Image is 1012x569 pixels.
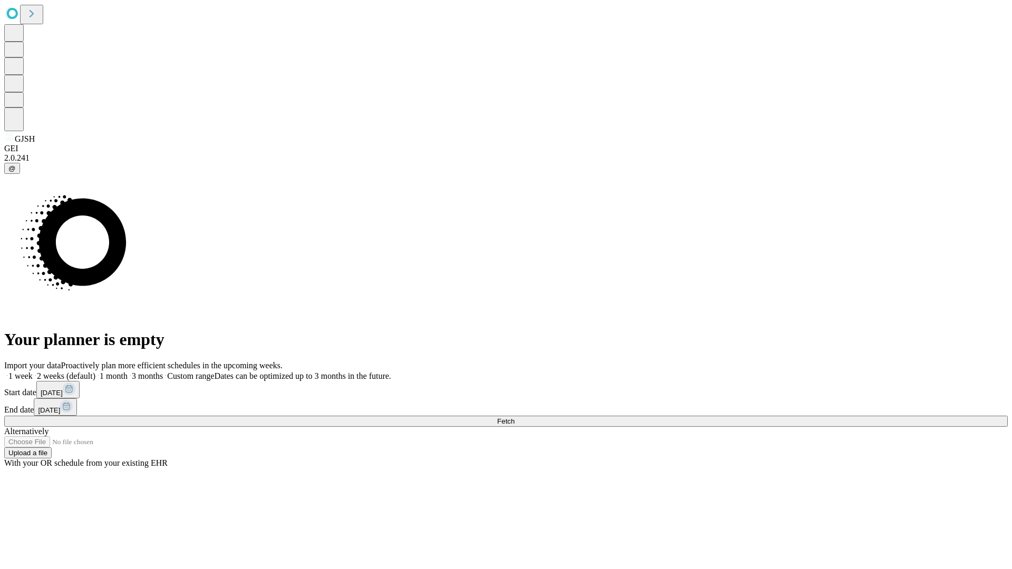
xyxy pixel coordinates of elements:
span: 1 month [100,371,128,380]
span: Fetch [497,417,514,425]
div: 2.0.241 [4,153,1008,163]
span: 2 weeks (default) [37,371,95,380]
span: 3 months [132,371,163,380]
button: @ [4,163,20,174]
button: Upload a file [4,447,52,458]
span: @ [8,164,16,172]
button: [DATE] [34,398,77,416]
div: End date [4,398,1008,416]
span: With your OR schedule from your existing EHR [4,458,168,467]
span: [DATE] [38,406,60,414]
span: GJSH [15,134,35,143]
div: Start date [4,381,1008,398]
span: [DATE] [41,389,63,397]
span: 1 week [8,371,33,380]
span: Dates can be optimized up to 3 months in the future. [215,371,391,380]
button: [DATE] [36,381,80,398]
span: Alternatively [4,427,48,436]
span: Proactively plan more efficient schedules in the upcoming weeks. [61,361,283,370]
h1: Your planner is empty [4,330,1008,349]
div: GEI [4,144,1008,153]
span: Custom range [167,371,214,380]
span: Import your data [4,361,61,370]
button: Fetch [4,416,1008,427]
